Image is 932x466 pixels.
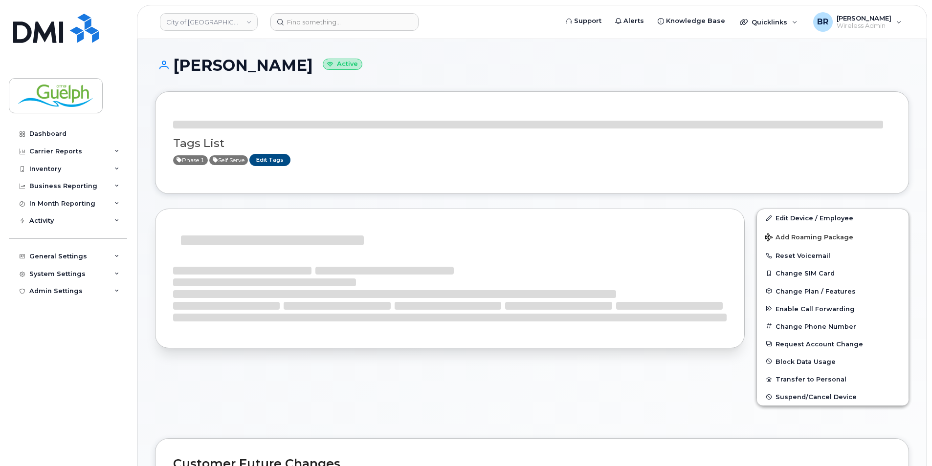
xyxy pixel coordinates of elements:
[757,370,909,388] button: Transfer to Personal
[776,393,857,401] span: Suspend/Cancel Device
[209,155,248,165] span: Active
[757,227,909,247] button: Add Roaming Package
[757,247,909,264] button: Reset Voicemail
[173,137,891,149] h3: Tags List
[757,209,909,227] a: Edit Device / Employee
[323,59,362,70] small: Active
[757,388,909,405] button: Suspend/Cancel Device
[757,300,909,318] button: Enable Call Forwarding
[757,282,909,300] button: Change Plan / Features
[757,318,909,335] button: Change Phone Number
[776,305,855,312] span: Enable Call Forwarding
[776,287,856,295] span: Change Plan / Features
[757,264,909,282] button: Change SIM Card
[757,353,909,370] button: Block Data Usage
[173,155,208,165] span: Active
[249,154,290,166] a: Edit Tags
[765,233,853,243] span: Add Roaming Package
[155,57,909,74] h1: [PERSON_NAME]
[757,335,909,353] button: Request Account Change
